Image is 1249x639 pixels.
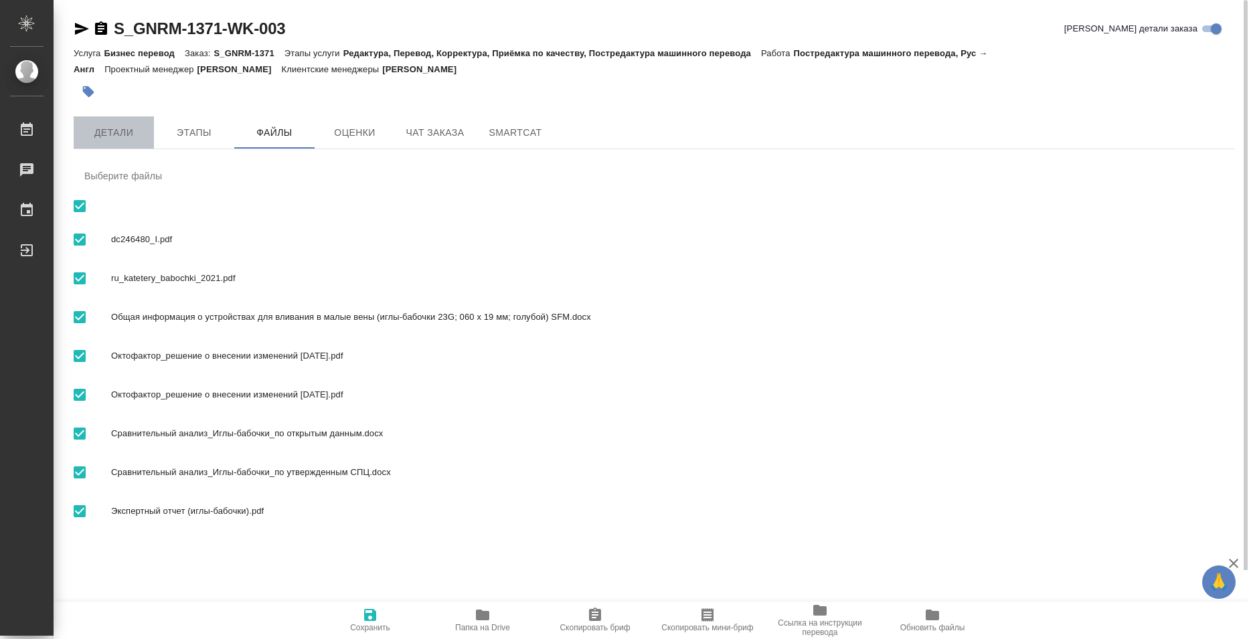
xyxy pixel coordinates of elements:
[82,124,146,141] span: Детали
[74,453,1234,492] div: Сравнительный анализ_Иглы-бабочки_по утвержденным СПЦ.docx
[382,64,467,74] p: [PERSON_NAME]
[66,497,94,525] span: Выбрать все вложенные папки
[66,303,94,331] span: Выбрать все вложенные папки
[74,77,103,106] button: Добавить тэг
[284,48,343,58] p: Этапы услуги
[104,48,185,58] p: Бизнес перевод
[111,505,1224,518] span: Экспертный отчет (иглы-бабочки).pdf
[1064,22,1197,35] span: [PERSON_NAME] детали заказа
[104,64,197,74] p: Проектный менеджер
[761,48,794,58] p: Работа
[111,427,1224,440] span: Сравнительный анализ_Иглы-бабочки_по открытым данным.docx
[162,124,226,141] span: Этапы
[74,48,104,58] p: Услуга
[74,337,1234,375] div: Октофактор_решение о внесении изменений [DATE].pdf
[214,48,284,58] p: S_GNRM-1371
[111,233,1224,246] span: dc246480_I.pdf
[197,64,282,74] p: [PERSON_NAME]
[66,225,94,254] span: Выбрать все вложенные папки
[66,420,94,448] span: Выбрать все вложенные папки
[111,310,1224,324] span: Общая информация о устройствах для вливания в малые вены (иглы-бабочки 23G; 060 х 19 мм; голубой)...
[66,342,94,370] span: Выбрать все вложенные папки
[185,48,214,58] p: Заказ:
[111,388,1224,401] span: Октофактор_решение о внесении изменений [DATE].pdf
[93,21,109,37] button: Скопировать ссылку
[111,349,1224,363] span: Октофактор_решение о внесении изменений [DATE].pdf
[282,64,383,74] p: Клиентские менеджеры
[66,381,94,409] span: Выбрать все вложенные папки
[403,124,467,141] span: Чат заказа
[343,48,761,58] p: Редактура, Перевод, Корректура, Приёмка по качеству, Постредактура машинного перевода
[66,264,94,292] span: Выбрать все вложенные папки
[111,466,1224,479] span: Сравнительный анализ_Иглы-бабочки_по утвержденным СПЦ.docx
[483,124,548,141] span: SmartCat
[323,124,387,141] span: Оценки
[242,124,307,141] span: Файлы
[111,272,1224,285] span: ru_katetery_babochki_2021.pdf
[66,458,94,486] span: Выбрать все вложенные папки
[74,160,1234,192] div: Выберите файлы
[1202,565,1236,599] button: 🙏
[74,298,1234,337] div: Общая информация о устройствах для вливания в малые вены (иглы-бабочки 23G; 060 х 19 мм; голубой)...
[74,414,1234,453] div: Сравнительный анализ_Иглы-бабочки_по открытым данным.docx
[74,492,1234,531] div: Экспертный отчет (иглы-бабочки).pdf
[74,21,90,37] button: Скопировать ссылку для ЯМессенджера
[114,19,285,37] a: S_GNRM-1371-WK-003
[74,220,1234,259] div: dc246480_I.pdf
[74,259,1234,298] div: ru_katetery_babochki_2021.pdf
[1208,568,1230,596] span: 🙏
[74,375,1234,414] div: Октофактор_решение о внесении изменений [DATE].pdf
